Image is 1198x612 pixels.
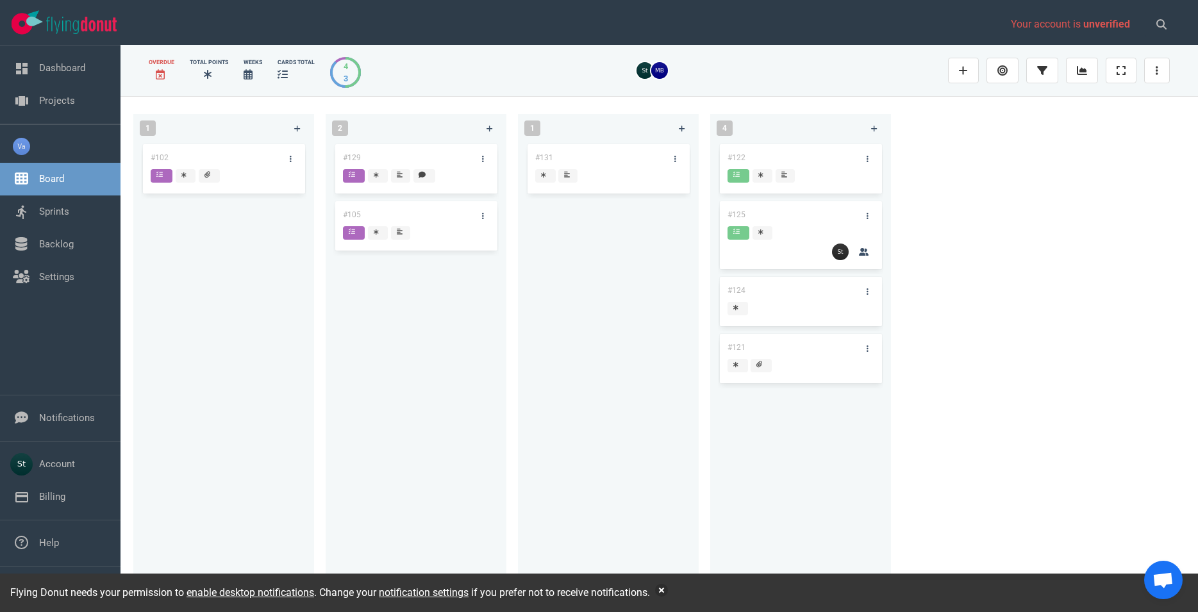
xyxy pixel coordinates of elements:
span: 4 [717,120,733,136]
a: #122 [728,153,745,162]
a: Board [39,173,64,185]
a: #102 [151,153,169,162]
div: 3 [344,72,348,85]
a: #129 [343,153,361,162]
img: Flying Donut text logo [46,17,117,34]
div: Total Points [190,58,228,67]
span: 2 [332,120,348,136]
img: 26 [832,244,849,260]
a: #121 [728,343,745,352]
img: 26 [651,62,668,79]
a: Account [39,458,75,470]
a: Sprints [39,206,69,217]
div: Overdue [149,58,174,67]
div: cards total [278,58,315,67]
a: notification settings [379,586,469,599]
a: Billing [39,491,65,502]
a: Settings [39,271,74,283]
a: #131 [535,153,553,162]
a: Projects [39,95,75,106]
span: Flying Donut needs your permission to [10,586,314,599]
span: 1 [140,120,156,136]
span: Your account is [1011,18,1130,30]
span: . Change your if you prefer not to receive notifications. [314,586,650,599]
div: 4 [344,60,348,72]
a: enable desktop notifications [187,586,314,599]
a: #124 [728,286,745,295]
span: 1 [524,120,540,136]
a: Open chat [1144,561,1183,599]
a: Dashboard [39,62,85,74]
a: #125 [728,210,745,219]
span: unverified [1083,18,1130,30]
a: Notifications [39,412,95,424]
a: Backlog [39,238,74,250]
img: 26 [636,62,653,79]
div: Weeks [244,58,262,67]
a: Help [39,537,59,549]
a: #105 [343,210,361,219]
